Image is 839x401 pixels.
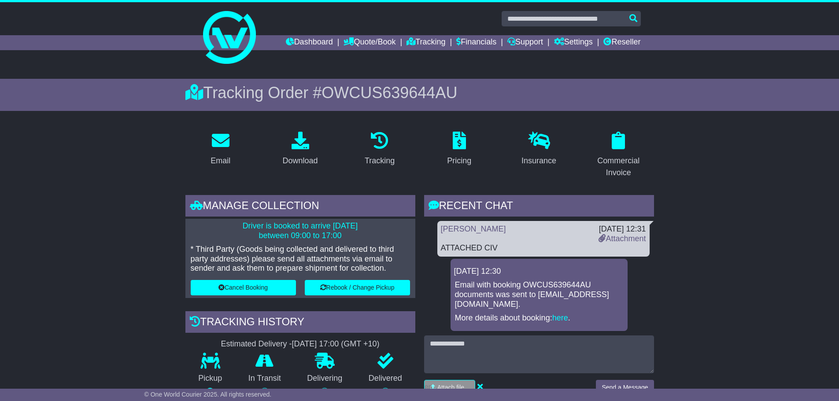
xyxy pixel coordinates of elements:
div: Tracking [365,155,395,167]
div: Estimated Delivery - [185,339,415,349]
div: Manage collection [185,195,415,219]
div: Download [282,155,318,167]
a: here [552,313,568,322]
a: Pricing [441,129,477,170]
p: Driver is booked to arrive [DATE] between 09:00 to 17:00 [191,221,410,240]
a: Email [205,129,236,170]
p: Pickup [185,374,236,383]
a: Tracking [407,35,445,50]
div: ATTACHED CIV [441,243,646,253]
div: [DATE] 12:31 [599,224,646,234]
p: In Transit [235,374,294,383]
p: Delivering [294,374,356,383]
a: Support [507,35,543,50]
p: * Third Party (Goods being collected and delivered to third party addresses) please send all atta... [191,245,410,273]
button: Rebook / Change Pickup [305,280,410,295]
a: Insurance [516,129,562,170]
a: [PERSON_NAME] [441,224,506,233]
div: Email [211,155,230,167]
span: OWCUS639644AU [322,84,457,102]
a: Tracking [359,129,400,170]
p: More details about booking: . [455,313,623,323]
button: Cancel Booking [191,280,296,295]
a: Reseller [603,35,640,50]
a: Attachment [599,234,646,243]
p: Email with booking OWCUS639644AU documents was sent to [EMAIL_ADDRESS][DOMAIN_NAME]. [455,280,623,309]
a: Quote/Book [344,35,395,50]
a: Dashboard [286,35,333,50]
div: Commercial Invoice [589,155,648,179]
div: Tracking Order # [185,83,654,102]
a: Settings [554,35,593,50]
a: Commercial Invoice [583,129,654,182]
div: Insurance [521,155,556,167]
a: Download [277,129,323,170]
p: Delivered [355,374,415,383]
button: Send a Message [596,380,654,395]
div: [DATE] 17:00 (GMT +10) [292,339,380,349]
span: © One World Courier 2025. All rights reserved. [144,391,272,398]
div: Tracking history [185,311,415,335]
div: RECENT CHAT [424,195,654,219]
div: Pricing [447,155,471,167]
div: [DATE] 12:30 [454,267,624,276]
a: Financials [456,35,496,50]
